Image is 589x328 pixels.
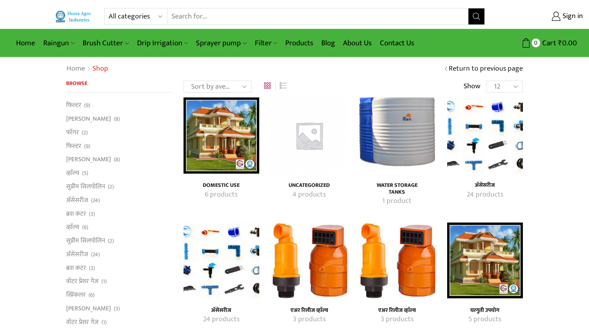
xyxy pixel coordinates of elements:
[359,97,435,173] a: Visit product category Water Storage Tanks
[101,277,107,285] span: (1)
[66,302,111,316] a: [PERSON_NAME]
[79,34,133,53] a: Brush Cutter
[66,275,99,288] a: वॉटर प्रेशर गेज
[192,314,250,325] a: Visit product category अ‍ॅसेसरीज
[497,9,583,24] a: Sign in
[317,34,339,53] a: Blog
[280,190,338,200] a: Visit product category Uncategorized
[82,223,88,231] span: (6)
[447,97,523,173] a: Visit product category अ‍ॅसेसरीज
[66,64,108,74] nav: Breadcrumb
[39,34,79,53] a: Raingun
[456,182,514,189] a: Visit product category अ‍ॅसेसरीज
[192,307,250,314] h4: अ‍ॅसेसरीज
[66,234,105,248] a: सुप्रीम सिलपोलिन
[66,139,81,153] a: फिल्टर
[66,180,105,193] a: सुप्रीम सिलपोलिन
[203,314,240,325] mark: 24 products
[368,307,426,314] h4: एअर रिलीज व्हाॅल्व
[192,182,250,189] a: Visit product category Domestic Use
[464,81,480,92] span: Show
[456,307,514,314] h4: घरगुती उपयोग
[184,223,259,298] img: अ‍ॅसेसरीज
[66,193,88,207] a: अ‍ॅसेसरीज
[368,314,426,325] a: Visit product category एअर रिलीज व्हाॅल्व
[447,97,523,173] img: अ‍ॅसेसरीज
[468,314,501,325] mark: 5 products
[66,247,88,261] a: अ‍ॅसेसरीज
[184,97,259,173] img: Domestic Use
[114,115,120,123] span: (8)
[280,314,338,325] a: Visit product category एअर रिलीज व्हाॅल्व
[558,37,562,49] span: ₹
[456,307,514,314] a: Visit product category घरगुती उपयोग
[456,190,514,200] a: Visit product category अ‍ॅसेसरीज
[292,190,326,200] mark: 4 products
[280,182,338,189] h4: Uncategorized
[108,183,114,191] span: (2)
[66,101,81,112] a: फिल्टर
[456,182,514,189] h4: अ‍ॅसेसरीज
[447,223,523,298] a: Visit product category घरगुती उपयोग
[66,79,87,88] span: Browse
[467,190,503,200] mark: 24 products
[368,182,426,196] h4: Water Storage Tanks
[66,112,111,126] a: [PERSON_NAME]
[91,251,100,259] span: (24)
[84,101,90,109] span: (9)
[91,196,100,204] span: (24)
[89,210,95,218] span: (3)
[359,223,435,298] img: एअर रिलीज व्हाॅल्व
[167,8,468,24] input: Search for...
[66,261,86,275] a: ब्रश कटर
[66,126,79,139] a: फॉगर
[66,64,85,74] a: Home
[66,221,79,234] a: व्हाॅल्व
[280,307,338,314] a: Visit product category एअर रिलीज व्हाॅल्व
[192,190,250,200] a: Visit product category Domestic Use
[561,11,583,22] span: Sign in
[271,223,347,298] a: Visit product category एअर रिलीज व्हाॅल्व
[359,97,435,173] img: Water Storage Tanks
[251,34,281,53] a: Filter
[66,207,86,221] a: ब्रश कटर
[376,34,418,53] a: Contact Us
[108,237,114,245] span: (2)
[382,196,411,207] mark: 1 product
[192,307,250,314] a: Visit product category अ‍ॅसेसरीज
[381,314,414,325] mark: 3 products
[66,166,79,180] a: व्हाॅल्व
[493,36,577,51] a: 0 Cart ₹0.00
[66,288,86,302] a: स्प्रिंकलर
[184,81,252,93] select: Shop order
[540,38,556,49] span: Cart
[271,97,347,173] img: Uncategorized
[192,182,250,189] h4: Domestic Use
[368,196,426,207] a: Visit product category Water Storage Tanks
[339,34,376,53] a: About Us
[281,34,317,53] a: Products
[114,156,120,164] span: (8)
[184,223,259,298] a: Visit product category अ‍ॅसेसरीज
[558,37,577,49] bdi: 0.00
[280,307,338,314] h4: एअर रिलीज व्हाॅल्व
[82,129,88,137] span: (2)
[447,223,523,298] img: घरगुती उपयोग
[293,314,326,325] mark: 3 products
[82,169,88,177] span: (5)
[532,38,540,47] span: 0
[12,34,39,53] a: Home
[101,318,107,326] span: (1)
[368,307,426,314] a: Visit product category एअर रिलीज व्हाॅल्व
[449,64,523,74] a: Return to previous page
[271,97,347,173] a: Visit product category Uncategorized
[84,142,90,150] span: (9)
[93,65,108,73] h1: Shop
[468,8,484,24] button: Search button
[368,182,426,196] a: Visit product category Water Storage Tanks
[205,190,238,200] mark: 6 products
[359,223,435,298] a: Visit product category एअर रिलीज व्हाॅल्व
[456,314,514,325] a: Visit product category घरगुती उपयोग
[89,291,95,299] span: (6)
[280,182,338,189] a: Visit product category Uncategorized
